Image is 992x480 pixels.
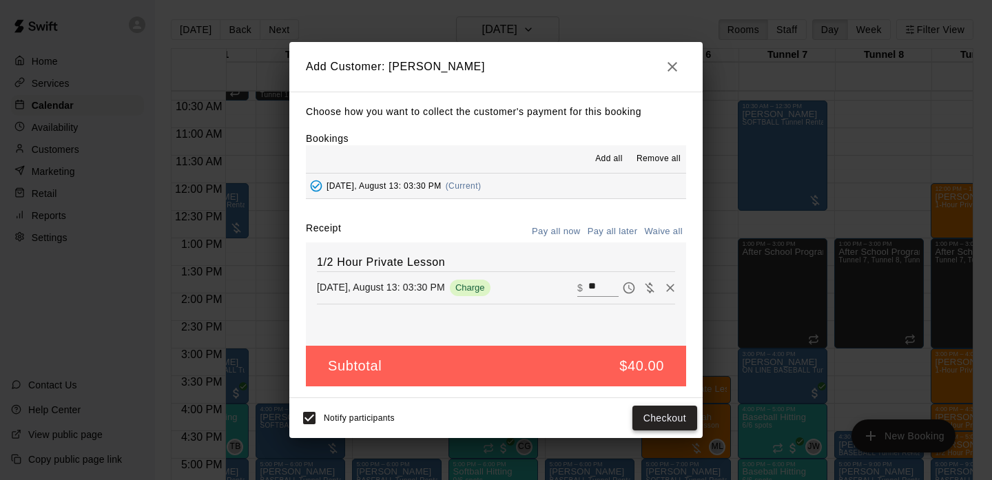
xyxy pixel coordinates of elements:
[639,281,660,293] span: Waive payment
[577,281,583,295] p: $
[450,282,490,293] span: Charge
[619,357,664,375] h5: $40.00
[317,253,675,271] h6: 1/2 Hour Private Lesson
[306,103,686,121] p: Choose how you want to collect the customer's payment for this booking
[660,278,681,298] button: Remove
[328,357,382,375] h5: Subtotal
[632,406,697,431] button: Checkout
[446,181,482,191] span: (Current)
[306,176,327,196] button: Added - Collect Payment
[306,221,341,242] label: Receipt
[306,174,686,199] button: Added - Collect Payment[DATE], August 13: 03:30 PM(Current)
[595,152,623,166] span: Add all
[306,133,349,144] label: Bookings
[324,413,395,423] span: Notify participants
[637,152,681,166] span: Remove all
[317,280,445,294] p: [DATE], August 13: 03:30 PM
[587,148,631,170] button: Add all
[584,221,641,242] button: Pay all later
[631,148,686,170] button: Remove all
[528,221,584,242] button: Pay all now
[641,221,686,242] button: Waive all
[289,42,703,92] h2: Add Customer: [PERSON_NAME]
[327,181,442,191] span: [DATE], August 13: 03:30 PM
[619,281,639,293] span: Pay later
